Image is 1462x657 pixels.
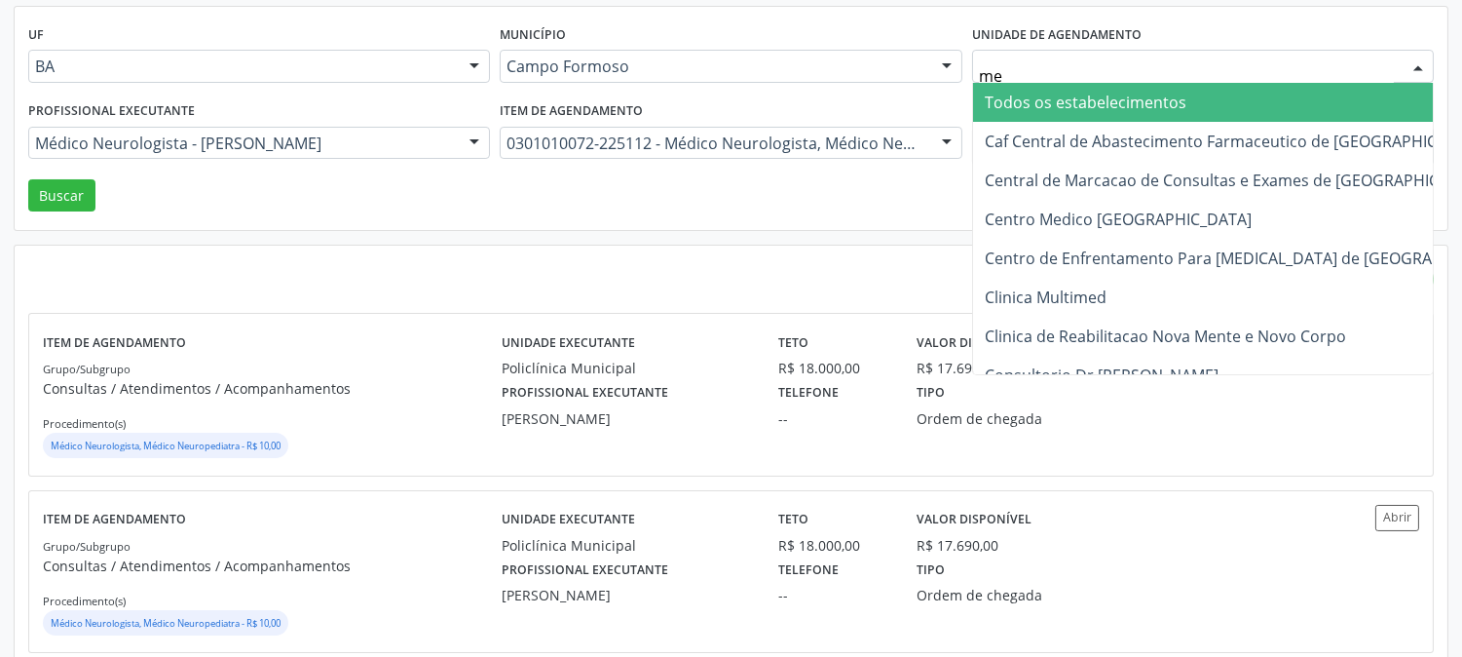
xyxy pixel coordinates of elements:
div: R$ 17.690,00 [917,358,998,378]
div: -- [778,408,889,429]
label: Telefone [778,556,839,586]
span: Centro Medico [GEOGRAPHIC_DATA] [985,209,1252,230]
label: Unidade executante [502,328,635,358]
div: [PERSON_NAME] [502,585,751,605]
span: BA [35,57,450,76]
label: Teto [778,505,808,535]
label: Unidade executante [502,505,635,535]
button: Abrir [1375,505,1419,531]
div: Policlínica Municipal [502,358,751,378]
div: Ordem de chegada [917,585,1097,605]
button: Buscar [28,179,95,213]
p: Consultas / Atendimentos / Acompanhamentos [43,556,502,576]
label: Profissional executante [502,378,668,408]
small: Procedimento(s) [43,416,126,431]
div: Policlínica Municipal [502,535,751,556]
small: Médico Neurologista, Médico Neuropediatra - R$ 10,00 [51,440,281,452]
label: Município [500,20,566,51]
label: Item de agendamento [43,505,186,535]
label: Profissional executante [28,97,195,127]
div: R$ 18.000,00 [778,358,889,378]
span: Campo Formoso [506,57,921,76]
span: Todos os estabelecimentos [985,92,1186,113]
label: Teto [778,328,808,358]
div: [PERSON_NAME] [502,408,751,429]
label: Item de agendamento [43,328,186,358]
label: Tipo [917,378,945,408]
small: Grupo/Subgrupo [43,539,131,554]
label: Item de agendamento [500,97,643,127]
label: Profissional executante [502,556,668,586]
label: UF [28,20,44,51]
label: Valor disponível [917,328,1031,358]
label: Unidade de agendamento [972,20,1142,51]
div: R$ 18.000,00 [778,535,889,556]
span: Clinica de Reabilitacao Nova Mente e Novo Corpo [985,326,1346,347]
div: Ordem de chegada [917,408,1097,429]
span: Médico Neurologista - [PERSON_NAME] [35,134,450,153]
small: Procedimento(s) [43,594,126,608]
span: 0301010072-225112 - Médico Neurologista, Médico Neuropediatra [506,134,921,153]
span: Clinica Multimed [985,287,1106,308]
p: Consultas / Atendimentos / Acompanhamentos [43,378,502,399]
label: Valor disponível [917,505,1031,535]
label: Tipo [917,556,945,586]
small: Médico Neurologista, Médico Neuropediatra - R$ 10,00 [51,617,281,630]
div: -- [778,585,889,605]
label: Telefone [778,378,839,408]
div: R$ 17.690,00 [917,535,998,556]
small: Grupo/Subgrupo [43,362,131,376]
input: Selecione um estabelecimento [979,57,1394,96]
span: Consultorio Dr [PERSON_NAME] [985,365,1218,386]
